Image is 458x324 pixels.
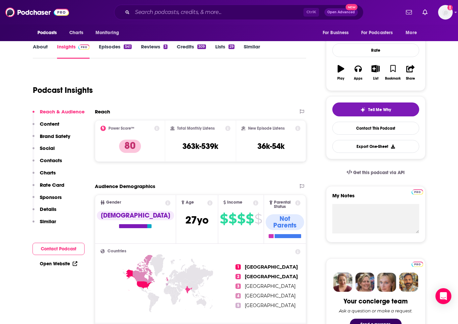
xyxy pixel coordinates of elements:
a: Lists29 [215,43,234,59]
a: Reviews3 [141,43,167,59]
div: Your concierge team [344,297,408,305]
div: Search podcasts, credits, & more... [114,5,363,20]
h1: Podcast Insights [33,85,93,95]
button: Play [332,61,350,85]
div: [DEMOGRAPHIC_DATA] [97,211,174,220]
div: Not Parents [266,214,304,230]
div: Ask a question or make a request. [339,308,413,313]
p: Rate Card [40,182,64,188]
a: Episodes541 [99,43,131,59]
a: InsightsPodchaser Pro [57,43,90,59]
p: Sponsors [40,194,62,200]
button: open menu [91,27,128,39]
span: New [346,4,358,10]
button: Details [33,206,56,218]
button: Bookmark [384,61,402,85]
button: Show profile menu [438,5,453,20]
span: 27 yo [185,214,209,227]
span: $ [229,214,236,224]
span: Gender [106,200,121,205]
img: Jon Profile [399,273,418,292]
span: Age [186,200,194,205]
span: Income [227,200,242,205]
span: $ [220,214,228,224]
span: Parental Status [274,200,294,209]
p: Content [40,121,59,127]
p: Details [40,206,56,212]
a: Open Website [40,261,77,267]
button: Content [33,121,59,133]
button: Reach & Audience [33,108,85,121]
span: 4 [235,293,241,298]
span: $ [246,214,254,224]
button: Open AdvancedNew [324,8,358,16]
button: Share [402,61,419,85]
p: Reach & Audience [40,108,85,115]
button: open menu [318,27,357,39]
div: Bookmark [385,77,401,81]
div: Share [406,77,415,81]
h3: 36k-54k [257,141,285,151]
span: Charts [69,28,84,37]
a: Show notifications dropdown [403,7,415,18]
a: About [33,43,48,59]
span: 1 [235,264,241,270]
span: Get this podcast via API [353,170,405,175]
a: Credits309 [177,43,206,59]
button: Brand Safety [33,133,70,145]
h2: Reach [95,108,110,115]
h2: New Episode Listens [248,126,285,131]
h2: Total Monthly Listens [177,126,215,131]
input: Search podcasts, credits, & more... [132,7,303,18]
span: 5 [235,303,241,308]
a: Pro website [412,188,423,195]
p: Social [40,145,55,151]
p: Similar [40,218,56,225]
a: Contact This Podcast [332,122,419,135]
div: 29 [229,44,234,49]
a: Charts [65,27,88,39]
button: Sponsors [33,194,62,206]
span: [GEOGRAPHIC_DATA] [245,283,295,289]
button: Export One-Sheet [332,140,419,153]
img: Jules Profile [377,273,396,292]
span: Podcasts [37,28,57,37]
span: [GEOGRAPHIC_DATA] [245,302,295,308]
h3: 363k-539k [182,141,218,151]
button: Similar [33,218,56,230]
a: Similar [244,43,260,59]
img: Podchaser Pro [78,44,90,50]
p: Charts [40,169,56,176]
button: Contact Podcast [33,243,85,255]
span: Open Advanced [327,11,355,14]
span: $ [254,214,262,224]
span: $ [237,214,245,224]
span: 3 [235,284,241,289]
div: List [373,77,378,81]
label: My Notes [332,192,419,204]
img: Podchaser Pro [412,262,423,267]
svg: Add a profile image [447,5,453,10]
img: Sydney Profile [333,273,353,292]
div: 309 [197,44,206,49]
a: Show notifications dropdown [420,7,430,18]
span: [GEOGRAPHIC_DATA] [245,293,295,299]
div: Apps [354,77,362,81]
div: Play [337,77,344,81]
div: Rate [332,43,419,57]
img: tell me why sparkle [360,107,365,112]
button: tell me why sparkleTell Me Why [332,102,419,116]
img: Podchaser Pro [412,189,423,195]
span: [GEOGRAPHIC_DATA] [245,264,298,270]
button: open menu [357,27,403,39]
span: Logged in as meaghankoppel [438,5,453,20]
button: open menu [33,27,66,39]
img: Podchaser - Follow, Share and Rate Podcasts [5,6,69,19]
div: 3 [164,44,167,49]
p: 80 [119,140,141,153]
button: open menu [401,27,425,39]
button: Contacts [33,157,62,169]
button: List [367,61,384,85]
span: [GEOGRAPHIC_DATA] [245,274,298,280]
